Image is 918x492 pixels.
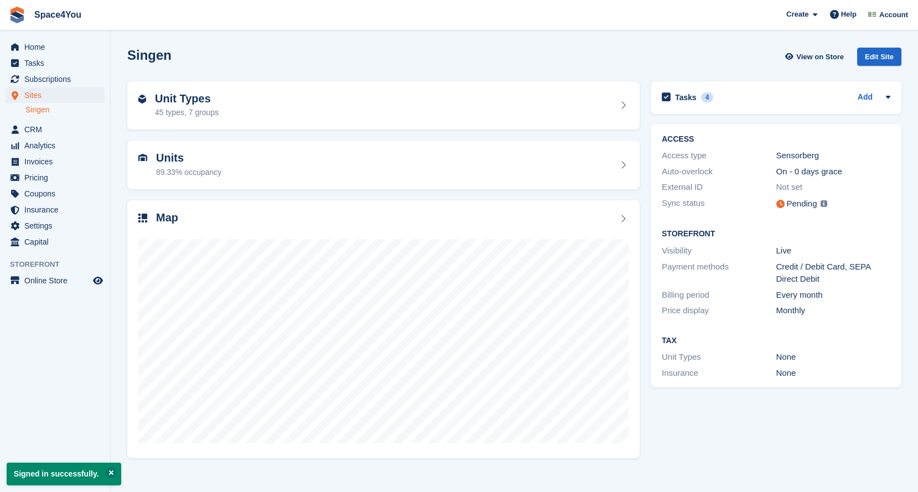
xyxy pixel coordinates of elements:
a: menu [6,39,105,55]
div: 89.33% occupancy [156,167,221,178]
span: Storefront [10,259,110,270]
h2: ACCESS [662,135,890,144]
span: Sites [24,87,91,103]
a: menu [6,234,105,250]
div: Insurance [662,367,776,380]
div: External ID [662,181,776,194]
img: Finn-Kristof Kausch [867,9,878,20]
h2: Storefront [662,230,890,239]
div: Edit Site [857,48,901,66]
span: Settings [24,218,91,234]
div: Live [776,245,891,257]
h2: Tasks [675,92,697,102]
a: View on Store [784,48,848,66]
div: Monthly [776,304,891,317]
div: Price display [662,304,776,317]
a: Unit Types 45 types, 7 groups [127,81,640,130]
img: icon-info-grey-7440780725fd019a000dd9b08b2336e03edf1995a4989e88bcd33f0948082b44.svg [821,200,827,207]
img: unit-icn-7be61d7bf1b0ce9d3e12c5938cc71ed9869f7b940bace4675aadf7bd6d80202e.svg [138,154,147,162]
a: Space4You [30,6,86,24]
div: Not set [776,181,891,194]
span: Capital [24,234,91,250]
div: None [776,351,891,364]
h2: Units [156,152,221,164]
a: Edit Site [857,48,901,70]
div: Auto-overlock [662,165,776,178]
span: Analytics [24,138,91,153]
span: Create [786,9,808,20]
div: Unit Types [662,351,776,364]
span: Help [841,9,857,20]
a: menu [6,71,105,87]
span: Account [879,9,908,20]
div: 45 types, 7 groups [155,107,219,118]
a: menu [6,202,105,217]
span: CRM [24,122,91,137]
span: Pricing [24,170,91,185]
div: Visibility [662,245,776,257]
div: Sync status [662,197,776,211]
h2: Singen [127,48,172,63]
a: Map [127,200,640,459]
span: Insurance [24,202,91,217]
div: Sensorberg [776,149,891,162]
a: menu [6,170,105,185]
div: Credit / Debit Card, SEPA Direct Debit [776,261,891,286]
div: Access type [662,149,776,162]
a: menu [6,138,105,153]
div: Billing period [662,289,776,302]
img: map-icn-33ee37083ee616e46c38cad1a60f524a97daa1e2b2c8c0bc3eb3415660979fc1.svg [138,214,147,222]
div: Every month [776,289,891,302]
div: On - 0 days grace [776,165,891,178]
span: Invoices [24,154,91,169]
a: Add [858,91,873,104]
span: View on Store [796,51,844,63]
a: menu [6,87,105,103]
span: Coupons [24,186,91,201]
a: Preview store [91,274,105,287]
span: Tasks [24,55,91,71]
div: None [776,367,891,380]
a: Singen [25,105,105,115]
a: menu [6,55,105,71]
p: Signed in successfully. [7,463,121,485]
h2: Map [156,211,178,224]
a: menu [6,186,105,201]
a: menu [6,273,105,288]
div: Pending [787,198,817,210]
div: 4 [701,92,714,102]
span: Online Store [24,273,91,288]
h2: Unit Types [155,92,219,105]
a: Units 89.33% occupancy [127,141,640,189]
a: menu [6,218,105,234]
a: menu [6,122,105,137]
h2: Tax [662,336,890,345]
img: stora-icon-8386f47178a22dfd0bd8f6a31ec36ba5ce8667c1dd55bd0f319d3a0aa187defe.svg [9,7,25,23]
span: Subscriptions [24,71,91,87]
span: Home [24,39,91,55]
a: menu [6,154,105,169]
div: Payment methods [662,261,776,286]
img: unit-type-icn-2b2737a686de81e16bb02015468b77c625bbabd49415b5ef34ead5e3b44a266d.svg [138,95,146,103]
